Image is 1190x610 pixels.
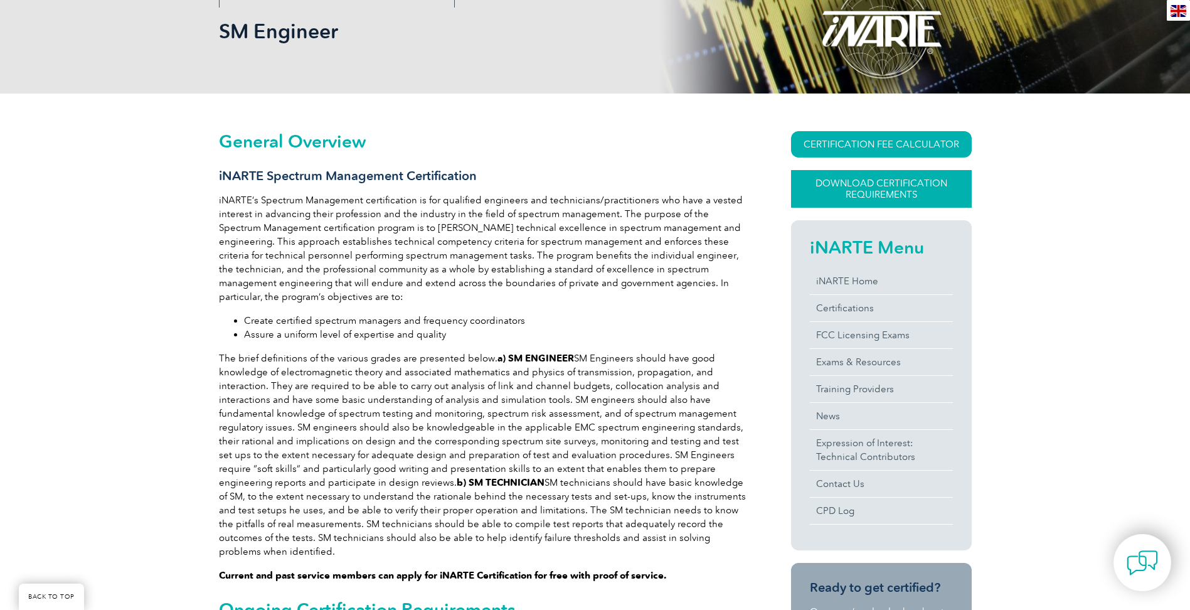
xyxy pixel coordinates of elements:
a: CERTIFICATION FEE CALCULATOR [791,131,972,158]
a: Download Certification Requirements [791,170,972,208]
a: Certifications [810,295,953,321]
a: News [810,403,953,429]
li: Create certified spectrum managers and frequency coordinators [244,314,746,328]
h2: General Overview [219,131,746,151]
a: Expression of Interest:Technical Contributors [810,430,953,470]
strong: b) SM TECHNICIAN [457,477,545,488]
a: FCC Licensing Exams [810,322,953,348]
a: Contact Us [810,471,953,497]
h1: SM Engineer [219,19,701,43]
h2: iNARTE Menu [810,237,953,257]
a: CPD Log [810,498,953,524]
li: Assure a uniform level of expertise and quality [244,328,746,341]
strong: Current and past service members can apply for iNARTE Certification for free with proof of service. [219,570,667,581]
a: iNARTE Home [810,268,953,294]
a: Training Providers [810,376,953,402]
p: iNARTE’s Spectrum Management certification is for qualified engineers and technicians/practitione... [219,193,746,304]
h3: Ready to get certified? [810,580,953,596]
h3: iNARTE Spectrum Management Certification [219,168,746,184]
a: BACK TO TOP [19,584,84,610]
strong: a) SM ENGINEER [497,353,574,364]
a: Exams & Resources [810,349,953,375]
p: The brief definitions of the various grades are presented below. SM Engineers should have good kn... [219,351,746,559]
img: contact-chat.png [1127,547,1158,579]
img: en [1171,5,1186,17]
